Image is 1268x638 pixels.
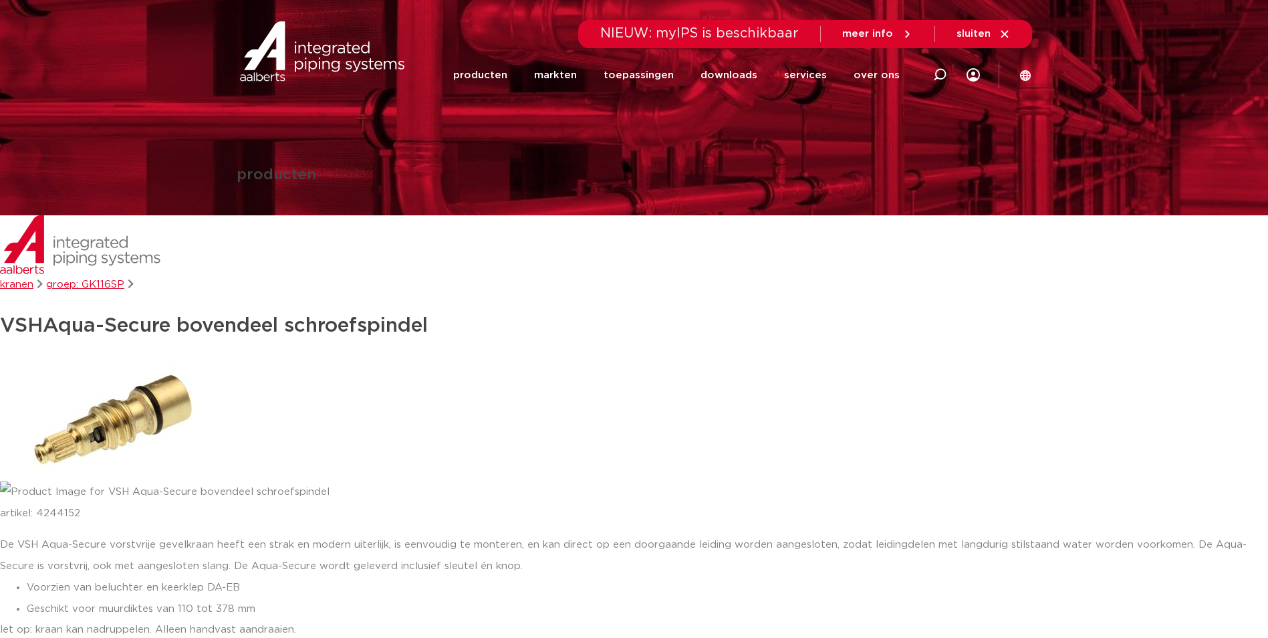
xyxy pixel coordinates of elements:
a: producten [453,49,507,101]
h1: producten [237,168,316,183]
span: NIEUW: myIPS is beschikbaar [600,27,799,40]
a: groep: GK116SP [46,280,124,290]
a: sluiten [957,28,1011,40]
a: meer info [842,28,913,40]
a: markten [534,49,577,101]
a: services [784,49,827,101]
a: downloads [701,49,757,101]
nav: Menu [453,49,900,101]
a: toepassingen [604,49,674,101]
a: over ons [854,49,900,101]
span: meer info [842,29,893,39]
li: Geschikt voor muurdiktes van 110 tot 378 mm [27,599,1268,620]
span: sluiten [957,29,991,39]
li: Voorzien van beluchter en keerklep DA-EB [27,577,1268,599]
